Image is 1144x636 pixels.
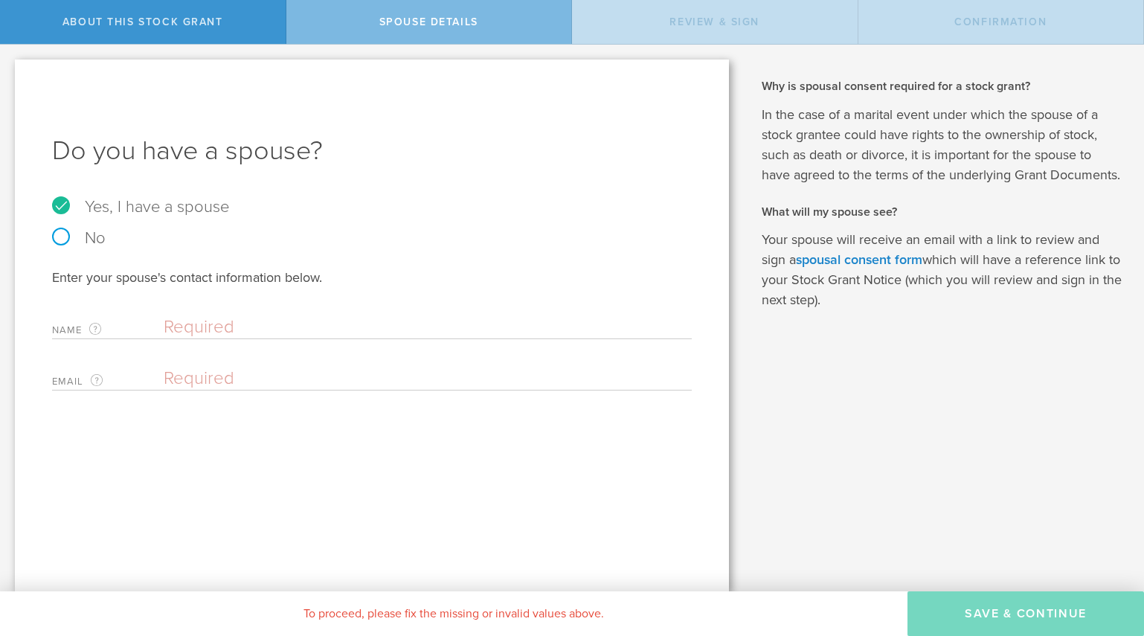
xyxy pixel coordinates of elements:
[762,204,1122,220] h2: What will my spouse see?
[762,78,1122,94] h2: Why is spousal consent required for a stock grant?
[52,373,164,390] label: Email
[52,133,692,169] h1: Do you have a spouse?
[907,591,1144,636] button: Save & Continue
[669,16,759,28] span: Review & Sign
[62,16,223,28] span: About this stock grant
[796,251,922,268] a: spousal consent form
[164,316,684,338] input: Required
[954,16,1047,28] span: Confirmation
[762,230,1122,310] p: Your spouse will receive an email with a link to review and sign a which will have a reference li...
[52,230,692,246] label: No
[762,105,1122,185] p: In the case of a marital event under which the spouse of a stock grantee could have rights to the...
[52,321,164,338] label: Name
[52,199,692,215] label: Yes, I have a spouse
[52,269,692,286] div: Enter your spouse's contact information below.
[164,367,684,390] input: Required
[379,16,478,28] span: Spouse Details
